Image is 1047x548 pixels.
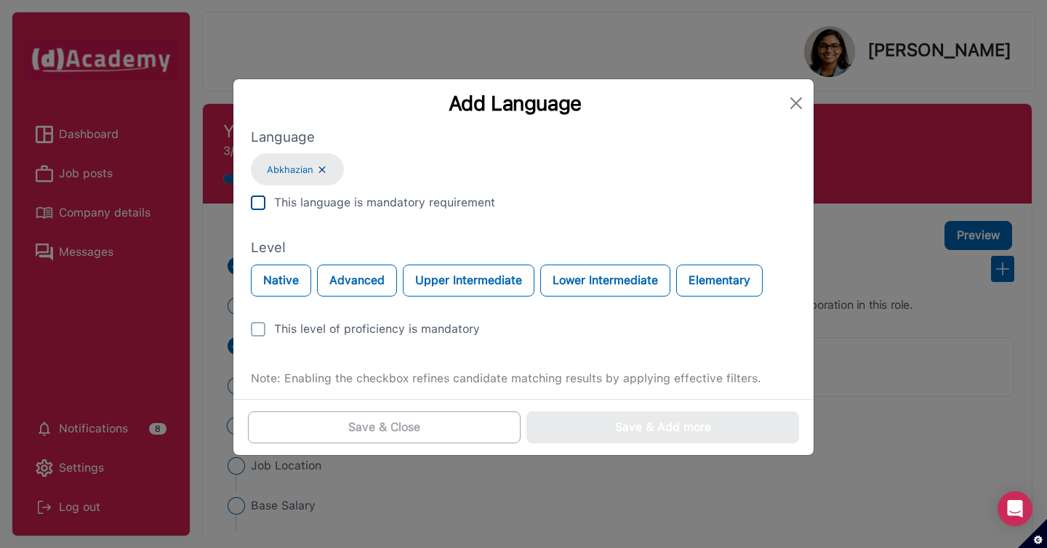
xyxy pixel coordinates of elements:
[284,371,761,385] span: Enabling the checkbox refines candidate matching results by applying effective filters.
[251,370,281,387] label: Note:
[316,164,328,176] img: ...
[998,491,1032,526] div: Open Intercom Messenger
[251,127,796,148] label: Language
[274,194,495,211] div: This language is mandatory requirement
[251,322,265,337] img: unCheck
[245,91,785,116] div: Add Language
[785,92,808,115] button: Close
[251,265,311,297] button: Native
[251,196,265,210] img: unCheck
[540,265,670,297] button: Lower Intermediate
[348,419,420,436] div: Save & Close
[403,265,534,297] button: Upper Intermediate
[317,265,397,297] button: Advanced
[676,265,763,297] button: Elementary
[251,153,344,185] div: Abkhazian
[615,419,711,436] div: Save & Add more
[248,411,521,443] button: Save & Close
[1018,519,1047,548] button: Set cookie preferences
[251,238,796,259] label: Level
[526,411,799,443] button: Save & Add more
[274,321,480,338] div: This level of proficiency is mandatory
